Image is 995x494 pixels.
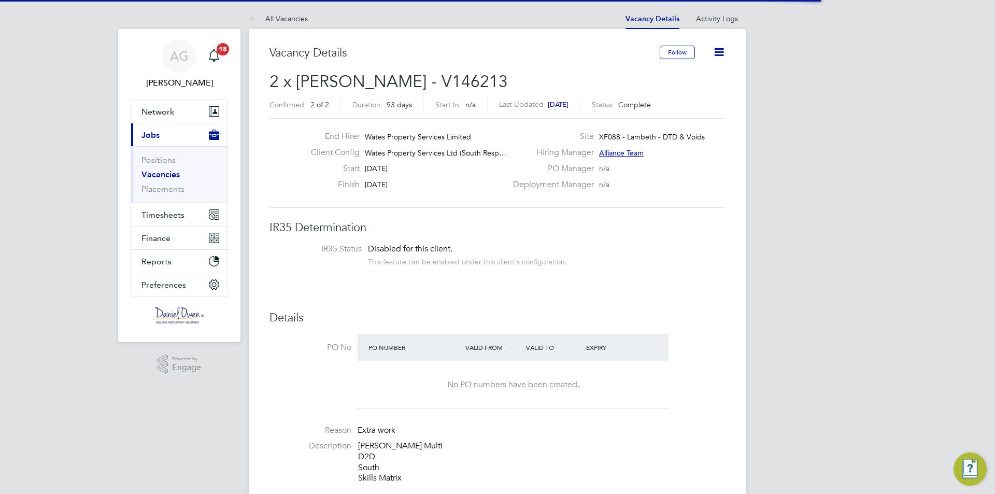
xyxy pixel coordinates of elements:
[131,77,228,89] span: Amy Garcia
[599,164,609,173] span: n/a
[131,146,228,203] div: Jobs
[141,170,180,179] a: Vacancies
[172,363,201,372] span: Engage
[463,338,523,357] div: Valid From
[365,164,388,173] span: [DATE]
[141,257,172,266] span: Reports
[141,130,160,140] span: Jobs
[118,29,240,342] nav: Main navigation
[131,203,228,226] button: Timesheets
[660,46,695,59] button: Follow
[269,46,660,61] h3: Vacancy Details
[465,100,476,109] span: n/a
[141,280,186,290] span: Preferences
[499,100,544,109] label: Last Updated
[269,220,726,235] h3: IR35 Determination
[303,179,360,190] label: Finish
[310,100,329,109] span: 2 of 2
[599,180,609,189] span: n/a
[131,100,228,123] button: Network
[507,131,594,142] label: Site
[303,131,360,142] label: End Hirer
[599,148,644,158] span: Alliance Team
[626,15,679,23] a: Vacancy Details
[696,14,738,23] a: Activity Logs
[153,307,205,323] img: danielowen-logo-retina.png
[507,179,594,190] label: Deployment Manager
[141,107,174,117] span: Network
[217,43,229,55] span: 18
[507,147,594,158] label: Hiring Manager
[599,132,705,142] span: XF088 - Lambeth - DTD & Voids
[269,310,726,326] h3: Details
[435,100,459,109] label: Start In
[170,49,189,63] span: AG
[365,148,506,158] span: Wates Property Services Ltd (South Resp…
[131,250,228,273] button: Reports
[358,441,726,484] p: [PERSON_NAME] Multi D2D South Skills Matrix
[352,100,380,109] label: Duration
[368,244,452,254] span: Disabled for this client.
[548,100,568,109] span: [DATE]
[365,180,388,189] span: [DATE]
[387,100,412,109] span: 93 days
[507,163,594,174] label: PO Manager
[131,123,228,146] button: Jobs
[366,338,463,357] div: PO Number
[269,342,351,353] label: PO No
[131,39,228,89] a: AG[PERSON_NAME]
[269,441,351,451] label: Description
[368,379,658,390] div: No PO numbers have been created.
[303,163,360,174] label: Start
[618,100,651,109] span: Complete
[141,184,184,194] a: Placements
[269,72,508,92] span: 2 x [PERSON_NAME] - V146213
[358,425,395,435] span: Extra work
[141,233,170,243] span: Finance
[280,244,362,255] label: IR35 Status
[592,100,612,109] label: Status
[523,338,584,357] div: Valid To
[249,14,308,23] a: All Vacancies
[141,155,176,165] a: Positions
[954,453,987,486] button: Engage Resource Center
[131,273,228,296] button: Preferences
[303,147,360,158] label: Client Config
[141,210,184,220] span: Timesheets
[584,338,644,357] div: Expiry
[158,355,202,374] a: Powered byEngage
[368,255,567,266] div: This feature can be enabled under this client's configuration.
[172,355,201,363] span: Powered by
[365,132,471,142] span: Wates Property Services Limited
[131,227,228,249] button: Finance
[131,307,228,323] a: Go to home page
[269,425,351,436] label: Reason
[269,100,304,109] label: Confirmed
[204,39,224,73] a: 18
